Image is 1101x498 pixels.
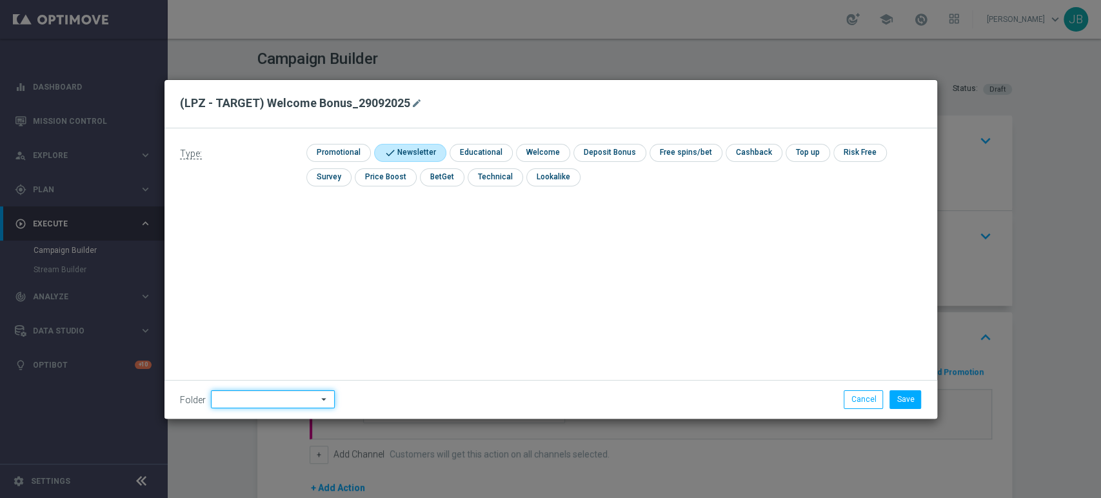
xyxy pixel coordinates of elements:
button: Save [889,390,921,408]
span: Type: [180,148,202,159]
label: Folder [180,395,206,406]
h2: (LPZ - TARGET) Welcome Bonus_29092025 [180,95,410,111]
i: mode_edit [412,98,422,108]
button: Cancel [844,390,883,408]
i: arrow_drop_down [318,391,331,408]
button: mode_edit [410,95,426,111]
